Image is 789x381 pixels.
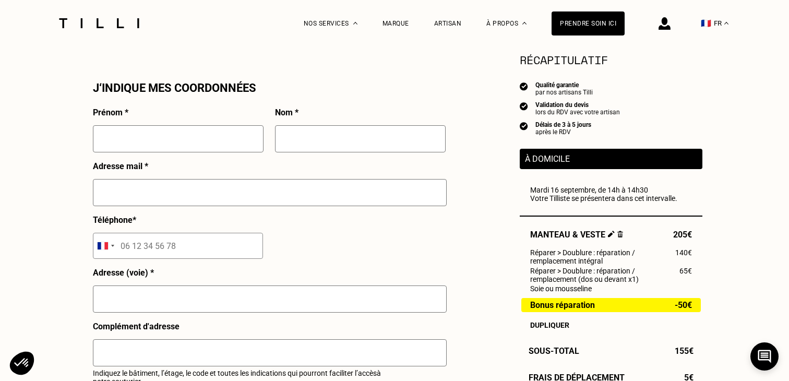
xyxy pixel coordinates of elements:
input: 06 12 34 56 78 [93,233,263,259]
div: Validation du devis [535,101,620,109]
div: après le RDV [535,128,591,136]
div: Qualité garantie [535,81,593,89]
div: Sous-Total [520,346,702,356]
span: 205€ [673,230,692,240]
span: 140€ [675,248,692,257]
div: par nos artisans Tilli [535,89,593,96]
p: Complément d'adresse [93,322,180,331]
span: Réparer > Doublure : réparation / remplacement (dos ou devant x1) [530,267,679,283]
span: Bonus réparation [530,301,595,309]
div: Mardi 16 septembre, de 14h à 14h30 [530,186,692,203]
p: Adresse (voie) * [93,268,154,278]
span: 65€ [679,267,692,275]
p: Adresse mail * [93,161,148,171]
span: 🇫🇷 [701,18,711,28]
a: Marque [382,20,409,27]
img: Menu déroulant [353,22,357,25]
img: Éditer [608,231,615,237]
div: Dupliquer [530,321,692,329]
span: Soie ou mousseline [530,284,592,293]
p: Nom * [275,108,298,117]
span: 155€ [675,346,694,356]
div: Selected country [93,233,117,258]
img: icône connexion [659,17,671,30]
p: À domicile [525,154,697,164]
span: -50€ [675,301,692,309]
img: Logo du service de couturière Tilli [55,18,143,28]
a: Artisan [434,20,462,27]
p: J‘indique mes coordonnées [93,81,256,94]
img: icon list info [520,101,528,111]
div: Délais de 3 à 5 jours [535,121,591,128]
p: Prénom * [93,108,128,117]
span: Réparer > Doublure : réparation / remplacement intégral [530,248,675,265]
section: Récapitulatif [520,51,702,68]
img: menu déroulant [724,22,728,25]
img: Supprimer [617,231,623,237]
p: Votre Tilliste se présentera dans cet intervalle. [530,194,692,203]
p: Téléphone * [93,215,136,225]
img: icon list info [520,121,528,130]
img: Menu déroulant à propos [522,22,527,25]
img: icon list info [520,81,528,91]
a: Prendre soin ici [552,11,625,35]
span: Manteau & veste [530,230,623,240]
div: lors du RDV avec votre artisan [535,109,620,116]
